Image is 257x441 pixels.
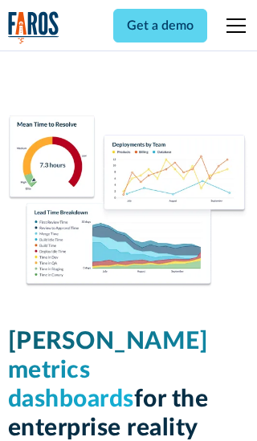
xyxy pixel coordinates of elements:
[8,115,250,289] img: Dora Metrics Dashboard
[8,11,59,44] a: home
[8,330,209,411] span: [PERSON_NAME] metrics dashboards
[8,11,59,44] img: Logo of the analytics and reporting company Faros.
[217,6,249,45] div: menu
[113,9,207,42] a: Get a demo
